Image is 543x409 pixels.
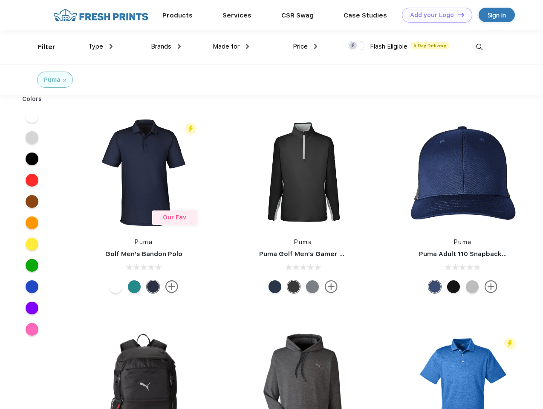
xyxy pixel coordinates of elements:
[213,43,240,50] span: Made for
[294,239,312,245] a: Puma
[370,43,407,50] span: Flash Eligible
[38,42,55,52] div: Filter
[110,44,113,49] img: dropdown.png
[178,44,181,49] img: dropdown.png
[163,214,186,221] span: Our Fav
[246,44,249,49] img: dropdown.png
[16,95,49,104] div: Colors
[428,280,441,293] div: Peacoat Qut Shd
[165,280,178,293] img: more.svg
[479,8,515,22] a: Sign in
[246,116,360,229] img: func=resize&h=266
[447,280,460,293] div: Pma Blk with Pma Blk
[147,280,159,293] div: Navy Blazer
[406,116,520,229] img: func=resize&h=266
[135,239,153,245] a: Puma
[63,79,66,82] img: filter_cancel.svg
[504,338,516,349] img: flash_active_toggle.svg
[185,123,196,135] img: flash_active_toggle.svg
[458,12,464,17] img: DT
[51,8,151,23] img: fo%20logo%202.webp
[454,239,472,245] a: Puma
[151,43,171,50] span: Brands
[281,12,314,19] a: CSR Swag
[259,250,394,258] a: Puma Golf Men's Gamer Golf Quarter-Zip
[314,44,317,49] img: dropdown.png
[44,75,61,84] div: Puma
[269,280,281,293] div: Navy Blazer
[287,280,300,293] div: Puma Black
[411,42,449,49] span: 5 Day Delivery
[325,280,338,293] img: more.svg
[109,280,122,293] div: Bright White
[162,12,193,19] a: Products
[466,280,479,293] div: Quarry with Brt Whit
[293,43,308,50] span: Price
[128,280,141,293] div: Green Lagoon
[105,250,182,258] a: Golf Men's Bandon Polo
[88,43,103,50] span: Type
[222,12,251,19] a: Services
[485,280,497,293] img: more.svg
[306,280,319,293] div: Quiet Shade
[87,116,200,229] img: func=resize&h=266
[472,40,486,54] img: desktop_search.svg
[410,12,454,19] div: Add your Logo
[488,10,506,20] div: Sign in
